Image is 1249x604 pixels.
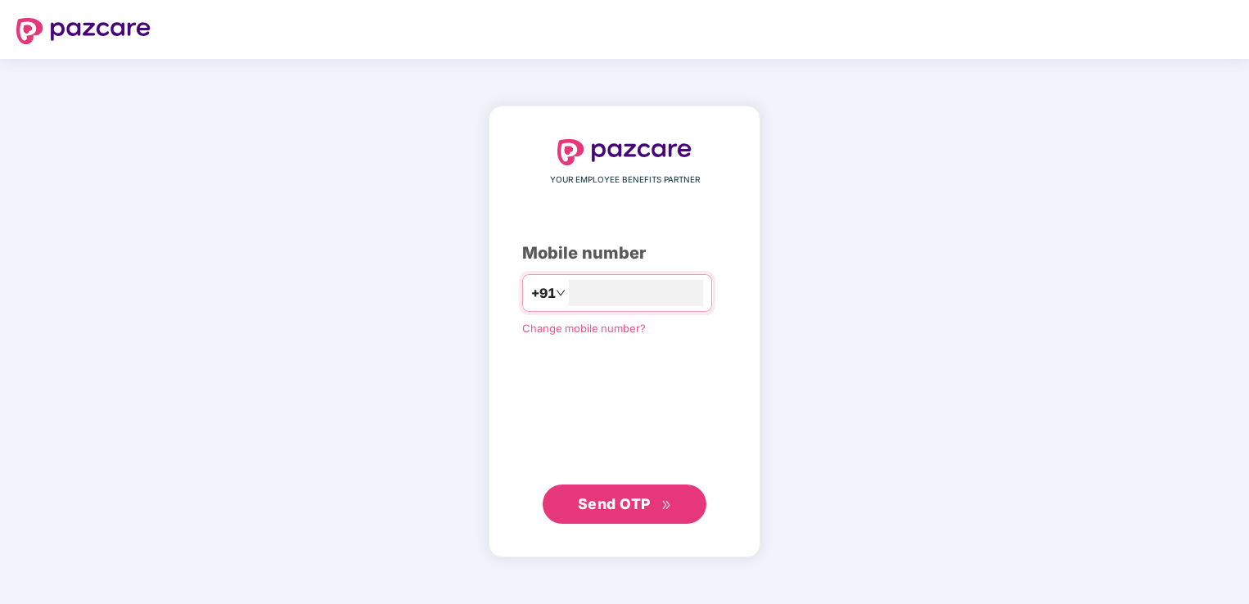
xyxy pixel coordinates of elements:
[578,495,651,512] span: Send OTP
[543,485,706,524] button: Send OTPdouble-right
[550,174,700,187] span: YOUR EMPLOYEE BENEFITS PARTNER
[556,288,566,298] span: down
[16,18,151,44] img: logo
[522,241,727,266] div: Mobile number
[531,283,556,304] span: +91
[661,500,672,511] span: double-right
[522,322,646,335] a: Change mobile number?
[557,139,692,165] img: logo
